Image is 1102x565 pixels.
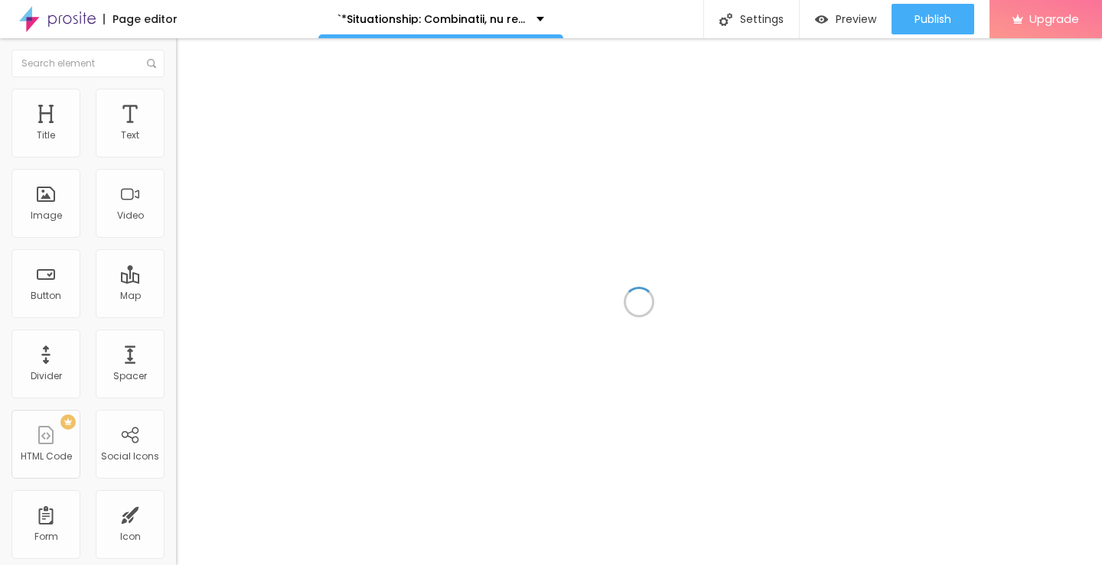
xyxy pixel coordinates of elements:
input: Search element [11,50,165,77]
span: Preview [836,13,876,25]
img: Icone [147,59,156,68]
img: view-1.svg [815,13,828,26]
div: Icon [120,531,141,542]
div: Form [34,531,58,542]
div: Image [31,210,62,221]
div: Divider [31,371,62,382]
div: Social Icons [101,451,159,462]
button: Publish [892,4,974,34]
p: `*Situationship: Combinatii, nu relatii 2025 Urmărește Online Subtitrat Română HD [337,14,525,24]
button: Preview [800,4,892,34]
img: Icone [719,13,732,26]
div: Map [120,291,141,301]
div: Text [121,130,139,141]
div: Page editor [103,14,178,24]
div: Video [117,210,144,221]
div: Button [31,291,61,301]
span: Publish [915,13,951,25]
div: HTML Code [21,451,72,462]
div: Spacer [113,371,147,382]
span: Upgrade [1029,12,1079,25]
div: Title [37,130,55,141]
